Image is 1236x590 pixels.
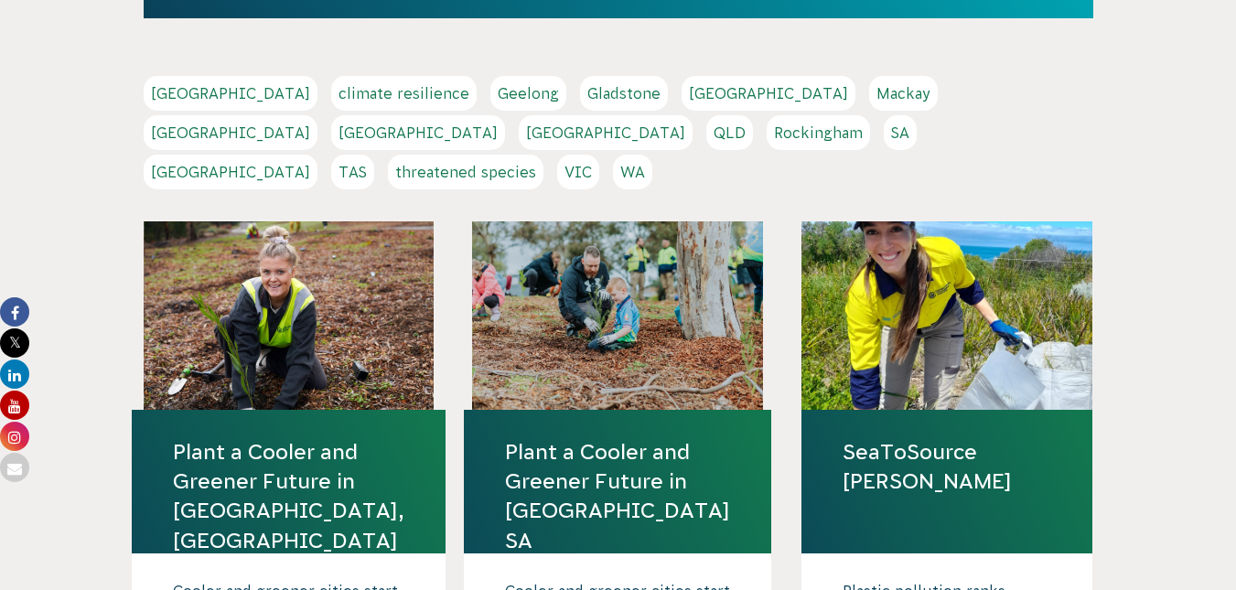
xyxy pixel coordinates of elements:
[613,155,652,189] a: WA
[388,155,543,189] a: threatened species
[173,437,404,555] a: Plant a Cooler and Greener Future in [GEOGRAPHIC_DATA], [GEOGRAPHIC_DATA]
[331,155,374,189] a: TAS
[767,115,870,150] a: Rockingham
[490,76,566,111] a: Geelong
[331,115,505,150] a: [GEOGRAPHIC_DATA]
[505,437,730,555] a: Plant a Cooler and Greener Future in [GEOGRAPHIC_DATA] SA
[869,76,938,111] a: Mackay
[519,115,693,150] a: [GEOGRAPHIC_DATA]
[884,115,917,150] a: SA
[331,76,477,111] a: climate resilience
[557,155,599,189] a: VIC
[144,115,317,150] a: [GEOGRAPHIC_DATA]
[682,76,855,111] a: [GEOGRAPHIC_DATA]
[144,76,317,111] a: [GEOGRAPHIC_DATA]
[580,76,668,111] a: Gladstone
[144,155,317,189] a: [GEOGRAPHIC_DATA]
[706,115,753,150] a: QLD
[843,437,1051,496] a: SeaToSource [PERSON_NAME]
